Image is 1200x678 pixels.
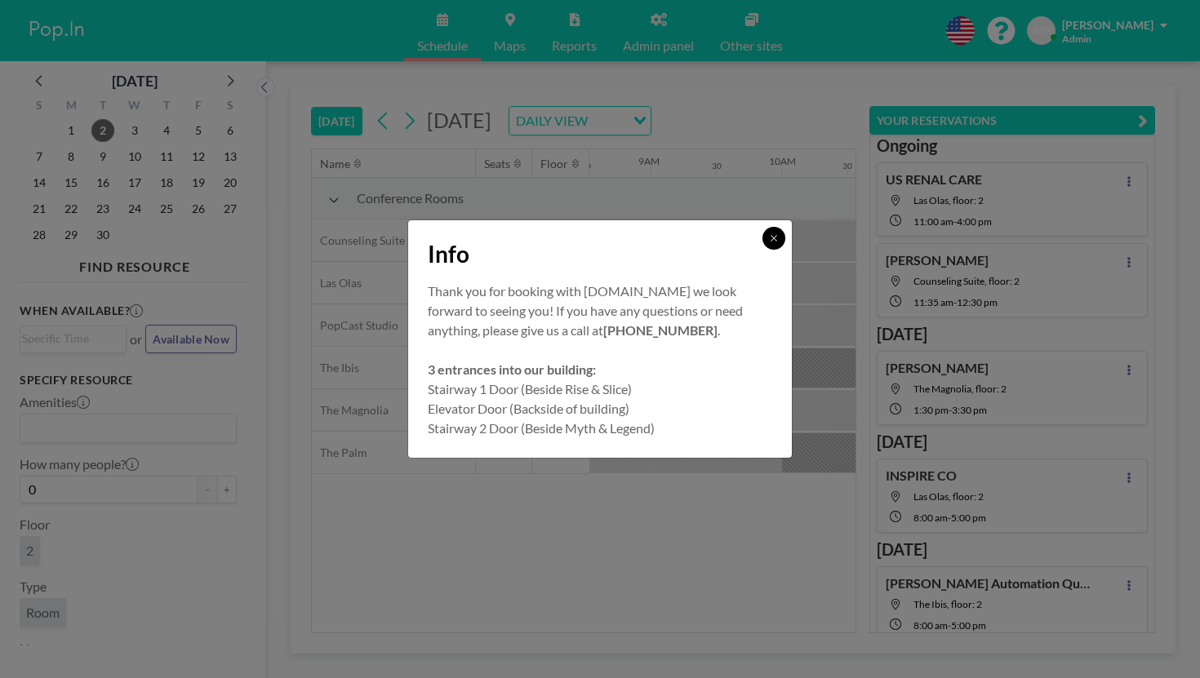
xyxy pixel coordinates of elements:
strong: [PHONE_NUMBER] [603,322,718,338]
p: Elevator Door (Backside of building) [428,399,772,419]
p: Thank you for booking with [DOMAIN_NAME] we look forward to seeing you! If you have any questions... [428,281,772,340]
span: Info [428,240,469,268]
p: Stairway 2 Door (Beside Myth & Legend) [428,419,772,438]
strong: 3 entrances into our building: [428,361,596,377]
p: Stairway 1 Door (Beside Rise & Slice) [428,379,772,399]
